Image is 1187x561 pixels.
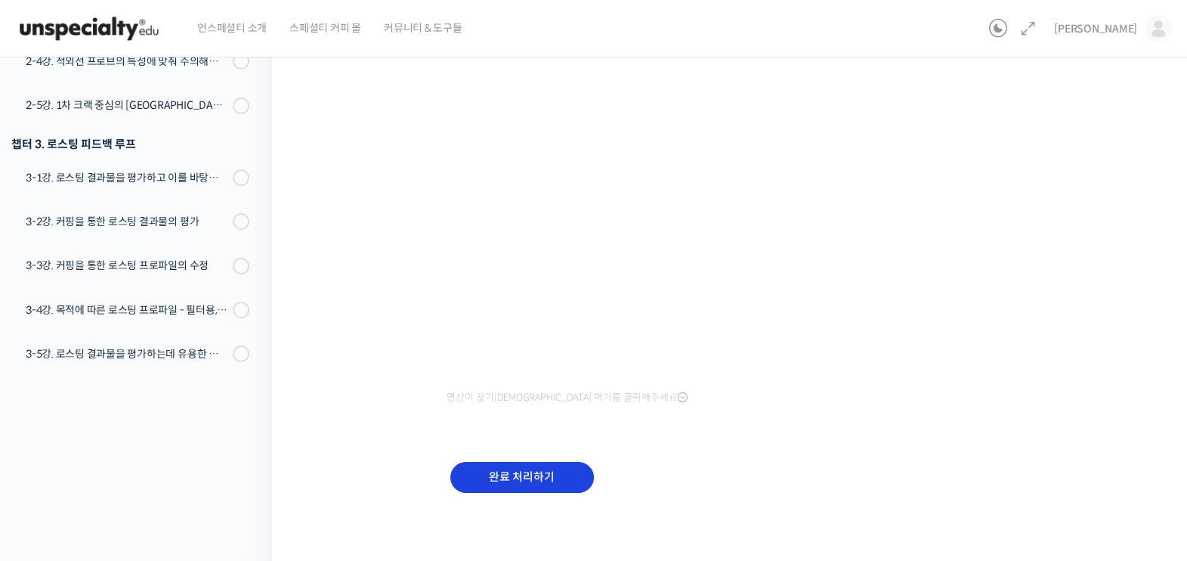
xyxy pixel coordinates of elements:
[26,169,228,186] div: 3-1강. 로스팅 결과물을 평가하고 이를 바탕으로 프로파일을 설계하는 방법
[1054,22,1137,36] span: [PERSON_NAME]
[100,435,195,473] a: 대화
[26,213,228,230] div: 3-2강. 커핑을 통한 로스팅 결과물의 평가
[26,97,228,113] div: 2-5강. 1차 크랙 중심의 [GEOGRAPHIC_DATA]에 관하여
[26,257,228,274] div: 3-3강. 커핑을 통한 로스팅 프로파일의 수정
[447,392,688,404] span: 영상이 끊기[DEMOGRAPHIC_DATA] 여기를 클릭해주세요
[26,53,228,70] div: 2-4강. 적외선 프로브의 특성에 맞춰 주의해야 할 점들
[138,459,156,471] span: 대화
[5,435,100,473] a: 홈
[195,435,290,473] a: 설정
[48,458,57,470] span: 홈
[233,458,252,470] span: 설정
[26,302,228,318] div: 3-4강. 목적에 따른 로스팅 프로파일 - 필터용, 에스프레소용
[26,346,228,362] div: 3-5강. 로스팅 결과물을 평가하는데 유용한 팁들 - 연수를 활용한 커핑, 커핑용 분쇄도 찾기, 로스트 레벨에 따른 QC 등
[11,134,249,154] div: 챕터 3. 로스팅 피드백 루프
[450,462,594,493] input: 완료 처리하기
